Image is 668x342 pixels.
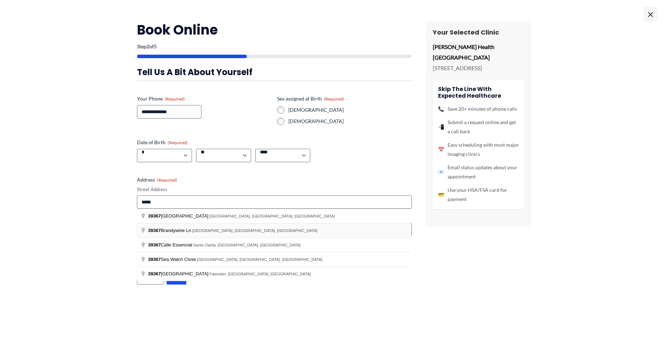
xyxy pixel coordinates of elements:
p: [PERSON_NAME] Health [GEOGRAPHIC_DATA] [433,42,524,62]
li: Save 20+ minutes of phone calls [438,104,519,114]
span: × [643,7,657,21]
h3: Tell us a bit about yourself [137,67,412,78]
span: 39367 [148,213,161,219]
span: 💳 [438,190,444,199]
span: Sea Watch Close [148,257,197,262]
span: 39367 [148,271,161,276]
span: 📧 [438,167,444,177]
span: (Required) [324,96,344,102]
h3: Your Selected Clinic [433,28,524,36]
span: 5 [154,43,157,49]
label: [DEMOGRAPHIC_DATA] [288,106,412,114]
span: Calle Essencial [148,242,193,248]
li: Email status updates about your appointment [438,163,519,181]
span: (Required) [168,140,188,145]
span: (Required) [157,177,177,183]
li: Use your HSA/FSA card for payment [438,185,519,204]
li: Easy scheduling with most major imaging clinics [438,140,519,159]
label: Your Phone [137,95,271,102]
h2: Book Online [137,21,412,38]
span: [GEOGRAPHIC_DATA], [GEOGRAPHIC_DATA], [GEOGRAPHIC_DATA] [197,257,323,262]
span: 39367 [148,228,161,233]
legend: Address [137,176,177,183]
span: (Required) [165,96,185,102]
span: 39367 [148,257,161,262]
span: 📲 [438,122,444,132]
span: 📅 [438,145,444,154]
legend: Date of Birth [137,139,188,146]
h4: Skip the line with Expected Healthcare [438,86,519,99]
span: 📞 [438,104,444,114]
span: Brandywine Ln [148,228,192,233]
span: 2 [146,43,149,49]
p: Step of [137,44,412,49]
span: [GEOGRAPHIC_DATA] [148,271,210,276]
legend: Sex assigned at Birth [277,95,344,102]
span: [GEOGRAPHIC_DATA] [148,213,210,219]
li: Submit a request online and get a call back [438,118,519,136]
span: Santa Clarita, [GEOGRAPHIC_DATA], [GEOGRAPHIC_DATA] [193,243,301,247]
span: [GEOGRAPHIC_DATA], [GEOGRAPHIC_DATA], [GEOGRAPHIC_DATA] [210,214,335,218]
label: [DEMOGRAPHIC_DATA] [288,118,412,125]
span: Fawnskin, [GEOGRAPHIC_DATA], [GEOGRAPHIC_DATA] [210,272,311,276]
p: [STREET_ADDRESS] [433,63,524,73]
span: 39367 [148,242,161,248]
span: [GEOGRAPHIC_DATA], [GEOGRAPHIC_DATA], [GEOGRAPHIC_DATA] [192,228,318,233]
label: Street Address [137,186,412,193]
